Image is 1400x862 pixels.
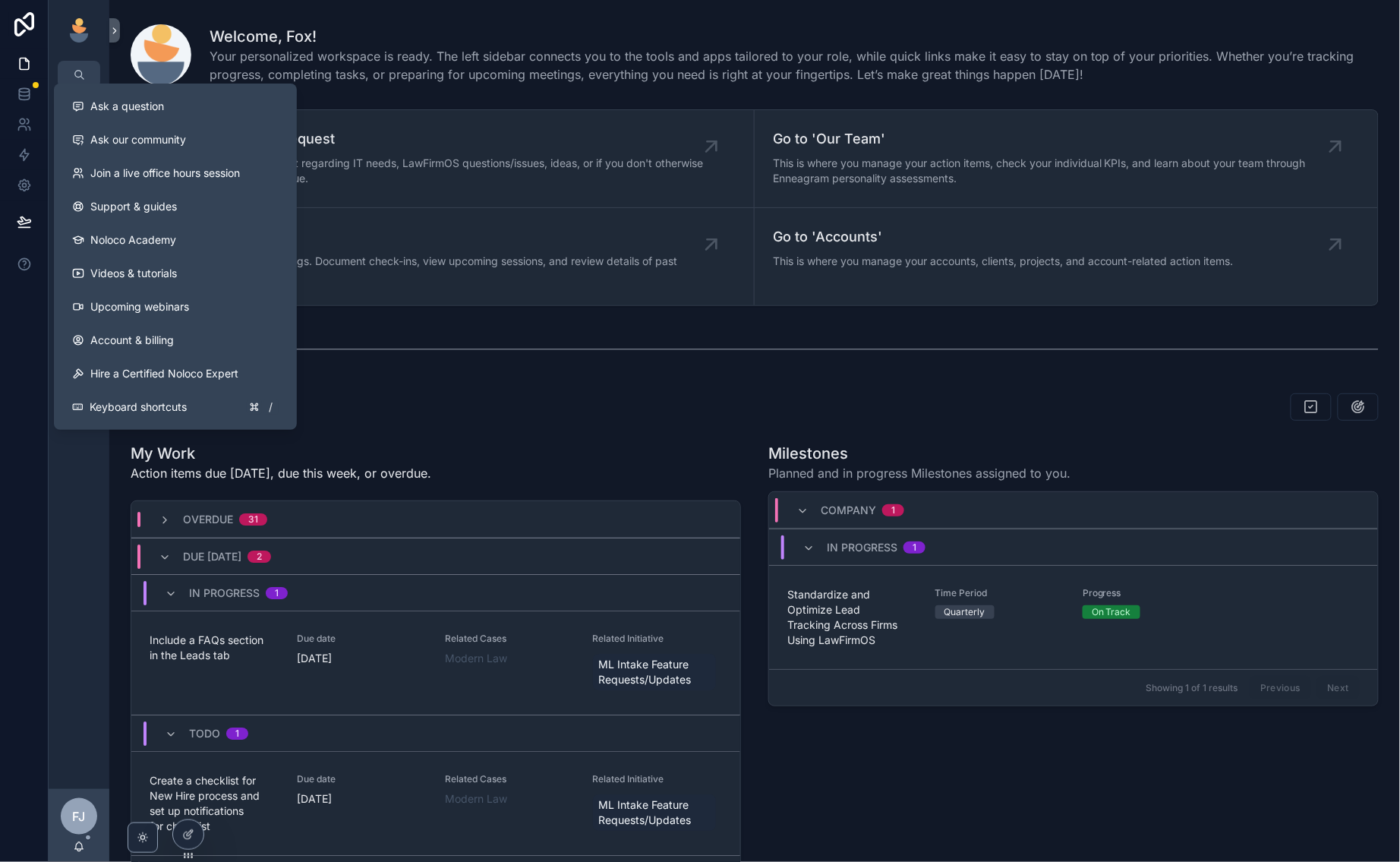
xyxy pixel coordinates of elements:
div: 2 [257,551,262,563]
p: [DATE] [298,791,333,807]
span: ML Intake Feature Requests/Updates [599,797,711,828]
a: Videos & tutorials [60,257,291,290]
img: App logo [67,18,91,43]
a: Include a FAQs section in the Leads tabDue date[DATE]Related CasesModern LawRelated InitiativeML ... [131,611,740,715]
a: Go to 'Our Team'This is where you manage your action items, check your individual KPIs, and learn... [755,110,1378,208]
button: Hire a Certified Noloco Expert [60,357,291,390]
span: Go to My 1:1s [150,226,711,248]
a: Support & guides [60,190,291,223]
a: Modern Law [445,791,507,807]
a: Standardize and Optimize Lead Tracking Across Firms Using LawFirmOSTime PeriodQuarterlyProgressOn... [769,565,1378,669]
span: Related Initiative [593,633,723,645]
div: 1 [891,504,895,516]
span: In Progress [189,586,260,601]
span: Ask our community [90,132,186,147]
a: Upcoming webinars [60,290,291,324]
span: Todo [189,726,220,741]
button: Keyboard shortcuts/ [60,390,291,424]
span: Due date [298,633,427,645]
span: Overdue [183,512,233,527]
span: Due date [298,773,427,785]
button: Ask a question [60,90,291,123]
span: Videos & tutorials [90,266,177,281]
span: Account & billing [90,333,174,348]
span: Your personalized workspace is ready. The left sidebar connects you to the tools and apps tailore... [210,47,1379,84]
span: Showing 1 of 1 results [1146,682,1238,694]
span: Due [DATE] [183,549,241,564]
a: Create a checklist for New Hire process and set up notifications for checklistDue date[DATE]Relat... [131,751,740,855]
span: Include a FAQs section in the Leads tab [150,633,279,663]
span: Go to 'Accounts' [773,226,1234,248]
div: Quarterly [944,605,985,619]
span: Noloco Academy [90,232,176,248]
div: 1 [275,587,279,599]
p: Action items due [DATE], due this week, or overdue. [131,464,431,482]
h1: Welcome, Fox! [210,26,1379,47]
span: This is where you manage your action items, check your individual KPIs, and learn about your team... [773,156,1335,186]
span: FJ [73,807,86,826]
span: Keyboard shortcuts [90,399,187,415]
a: Modern Law [445,651,507,666]
a: Go to 'Accounts'This is where you manage your accounts, clients, projects, and account-related ac... [755,208,1378,305]
span: Related Cases [445,633,575,645]
span: / [265,401,277,413]
span: Create a Help Desk Request [150,128,711,150]
span: Create a checklist for New Hire process and set up notifications for checklist [150,773,279,834]
span: Company [821,503,876,518]
span: Ask a question [90,99,164,114]
span: Progress [1083,587,1212,599]
span: Related Initiative [593,773,723,785]
div: scrollable content [49,88,109,416]
span: In Progress [827,540,897,555]
div: 31 [248,513,258,526]
span: Standardize and Optimize Lead Tracking Across Firms Using LawFirmOS [787,587,917,648]
span: Support & guides [90,199,177,214]
div: 1 [235,728,239,740]
a: ML Intake Feature Requests/Updates [593,654,717,690]
h1: Milestones [768,443,1070,464]
span: Planned and in progress Milestones assigned to you. [768,464,1070,482]
a: ML Intake Feature Requests/Updates [593,794,717,831]
span: Related Cases [445,773,575,785]
a: Go to My 1:1sStay on top of your 1:1 meetings. Document check-ins, view upcoming sessions, and re... [131,208,755,305]
span: Go to 'Our Team' [773,128,1335,150]
div: 1 [913,542,916,554]
span: Upcoming webinars [90,299,189,314]
a: Join a live office hours session [60,156,291,190]
p: [DATE] [298,651,333,666]
a: Account & billing [60,324,291,357]
span: ML Intake Feature Requests/Updates [599,657,711,687]
h1: My Work [131,443,431,464]
div: On Track [1092,605,1131,619]
a: Create a Help Desk RequestClick here to submit a request regarding IT needs, LawFirmOS questions/... [131,110,755,208]
span: Click here to submit a request regarding IT needs, LawFirmOS questions/issues, ideas, or if you d... [150,156,711,186]
a: Noloco Academy [60,223,291,257]
span: Hire a Certified Noloco Expert [90,366,238,381]
a: Ask our community [60,123,291,156]
span: This is where you manage your accounts, clients, projects, and account-related action items. [773,254,1234,269]
span: Time Period [935,587,1065,599]
span: Join a live office hours session [90,166,240,181]
span: Stay on top of your 1:1 meetings. Document check-ins, view upcoming sessions, and review details ... [150,254,711,284]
